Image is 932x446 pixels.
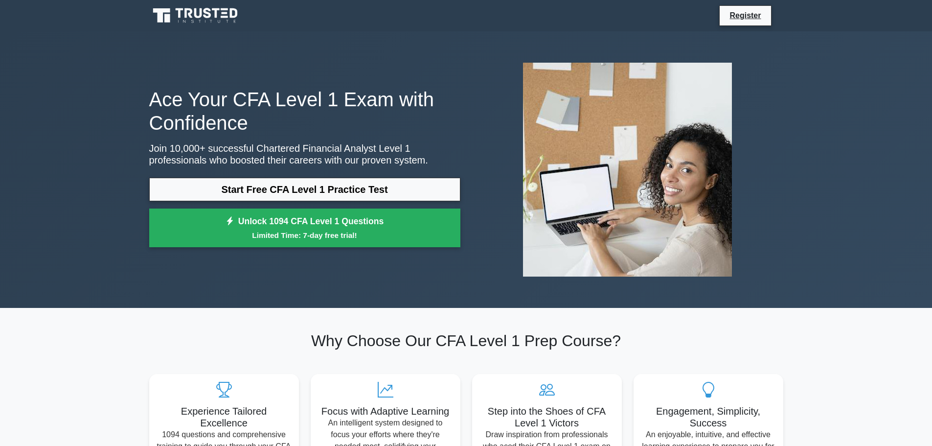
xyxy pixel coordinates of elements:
[641,405,775,429] h5: Engagement, Simplicity, Success
[149,178,460,201] a: Start Free CFA Level 1 Practice Test
[149,331,783,350] h2: Why Choose Our CFA Level 1 Prep Course?
[149,142,460,166] p: Join 10,000+ successful Chartered Financial Analyst Level 1 professionals who boosted their caree...
[724,9,767,22] a: Register
[157,405,291,429] h5: Experience Tailored Excellence
[161,230,448,241] small: Limited Time: 7-day free trial!
[480,405,614,429] h5: Step into the Shoes of CFA Level 1 Victors
[318,405,453,417] h5: Focus with Adaptive Learning
[149,88,460,135] h1: Ace Your CFA Level 1 Exam with Confidence
[149,209,460,248] a: Unlock 1094 CFA Level 1 QuestionsLimited Time: 7-day free trial!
